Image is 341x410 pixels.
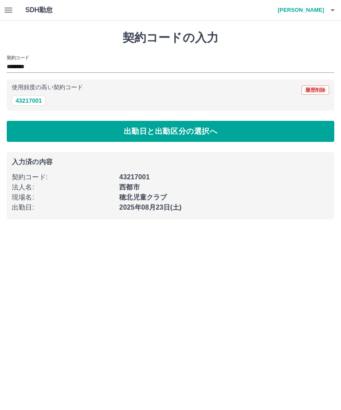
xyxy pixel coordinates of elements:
b: 2025年08月23日(土) [119,204,181,211]
button: 履歴削除 [301,85,329,95]
h1: 契約コードの入力 [7,31,334,45]
b: 穂北児童クラブ [119,194,167,201]
p: 契約コード : [12,172,114,182]
b: 西都市 [119,184,139,191]
p: 使用頻度の高い契約コード [12,85,83,91]
p: 入力済の内容 [12,159,329,165]
p: 現場名 : [12,192,114,202]
button: 出勤日と出勤区分の選択へ [7,121,334,142]
h2: 契約コード [7,54,29,61]
p: 法人名 : [12,182,114,192]
b: 43217001 [119,173,149,181]
p: 出勤日 : [12,202,114,213]
button: 43217001 [12,96,45,106]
